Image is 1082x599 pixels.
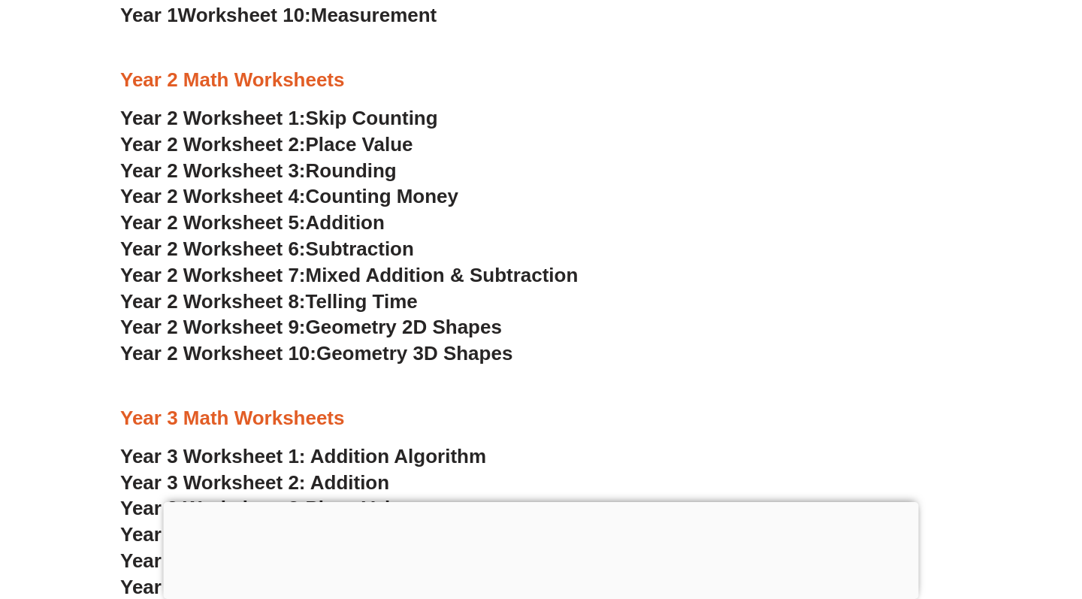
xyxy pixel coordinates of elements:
a: Year 3 Worksheet 3:Place Value [120,497,413,519]
span: Place Value [306,133,413,156]
span: Year 2 Worksheet 6: [120,237,306,260]
a: Year 3 Worksheet 4: Rounding [120,523,402,546]
h3: Year 3 Math Worksheets [120,406,962,431]
span: Worksheet 10: [178,4,311,26]
span: Rounding [306,159,397,182]
span: Telling Time [306,290,418,313]
a: Year 2 Worksheet 2:Place Value [120,133,413,156]
a: Year 3 Worksheet 2: Addition [120,471,389,494]
h3: Year 2 Math Worksheets [120,68,962,93]
a: Year 3 Worksheet 5: Rounding (Money) [120,549,482,572]
a: Year 2 Worksheet 6:Subtraction [120,237,414,260]
span: Subtraction [306,237,414,260]
span: Year 2 Worksheet 8: [120,290,306,313]
a: Year 2 Worksheet 10:Geometry 3D Shapes [120,342,512,365]
a: Year 2 Worksheet 7:Mixed Addition & Subtraction [120,264,578,286]
span: Year 2 Worksheet 4: [120,185,306,207]
span: Year 2 Worksheet 9: [120,316,306,338]
a: Year 2 Worksheet 1:Skip Counting [120,107,438,129]
a: Year 2 Worksheet 5:Addition [120,211,385,234]
span: Place Value [306,497,413,519]
a: Year 3 Worksheet 6: Subtraction [120,576,419,598]
iframe: Advertisement [164,502,919,595]
span: Measurement [311,4,437,26]
span: Counting Money [306,185,459,207]
a: Year 1Worksheet 10:Measurement [120,4,437,26]
a: Year 3 Worksheet 1: Addition Algorithm [120,445,486,467]
span: Year 2 Worksheet 1: [120,107,306,129]
span: Year 2 Worksheet 7: [120,264,306,286]
span: Year 3 Worksheet 3: [120,497,306,519]
a: Year 2 Worksheet 9:Geometry 2D Shapes [120,316,502,338]
span: Geometry 3D Shapes [316,342,512,365]
iframe: Chat Widget [824,429,1082,599]
span: Addition [306,211,385,234]
span: Year 2 Worksheet 3: [120,159,306,182]
span: Mixed Addition & Subtraction [306,264,579,286]
a: Year 2 Worksheet 8:Telling Time [120,290,418,313]
span: Year 2 Worksheet 10: [120,342,316,365]
span: Year 2 Worksheet 5: [120,211,306,234]
span: Geometry 2D Shapes [306,316,502,338]
span: Year 2 Worksheet 2: [120,133,306,156]
a: Year 2 Worksheet 3:Rounding [120,159,397,182]
a: Year 2 Worksheet 4:Counting Money [120,185,458,207]
span: Skip Counting [306,107,438,129]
